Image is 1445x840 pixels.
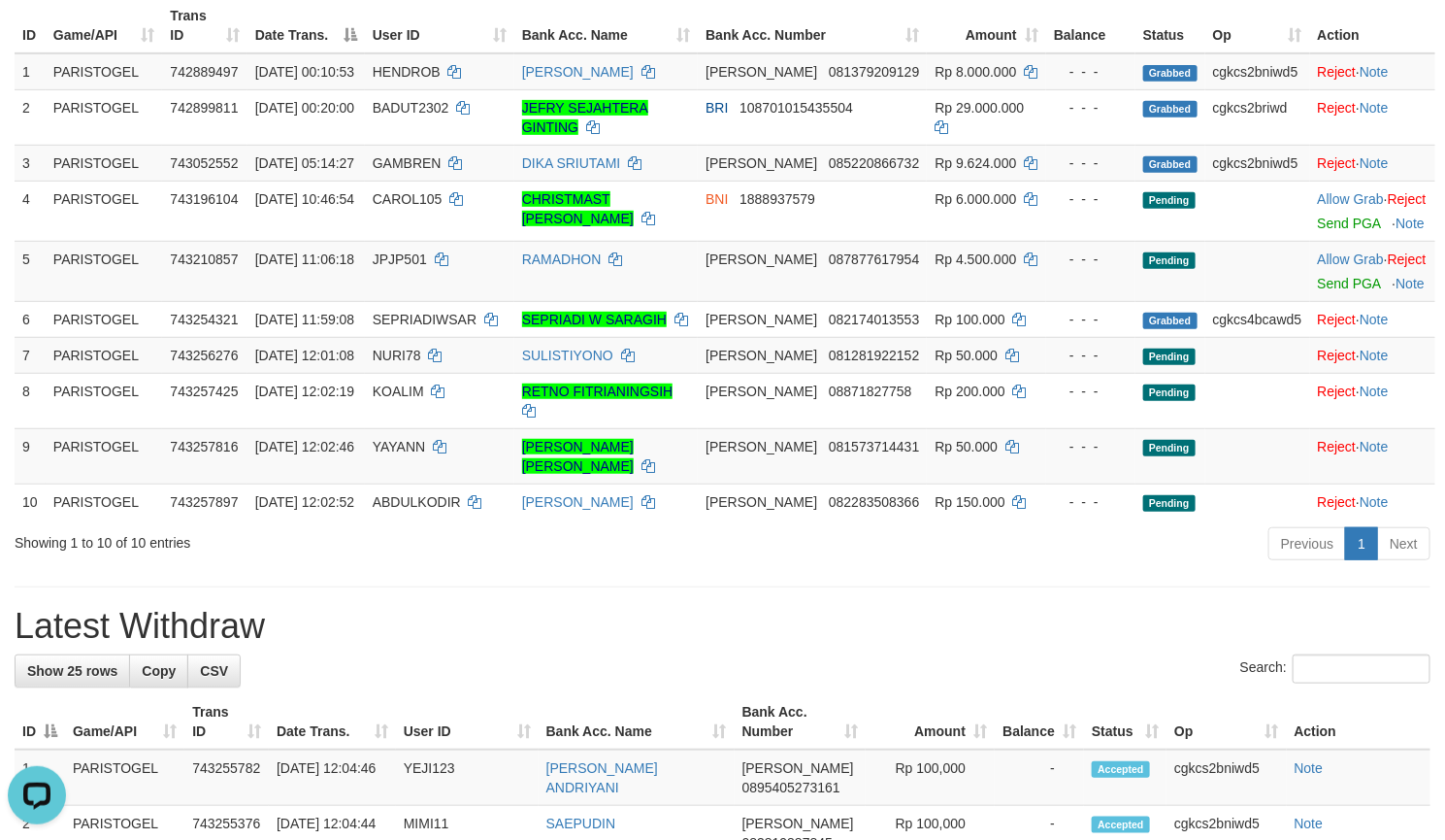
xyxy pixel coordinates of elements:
[1377,527,1430,560] a: Next
[1205,301,1310,337] td: cgkcs4bcawd5
[1318,312,1357,327] a: Reject
[1360,64,1389,80] a: Note
[396,750,539,806] td: YEJI123
[522,155,621,171] a: DIKA SRIUTAMI
[46,373,163,428] td: PARISTOGEL
[373,191,443,207] span: CAROL105
[15,525,587,553] div: Showing 1 to 10 of 10 entries
[1295,816,1324,831] a: Note
[255,100,354,116] span: [DATE] 00:20:00
[1054,492,1128,512] div: - - -
[1318,439,1357,454] a: Reject
[866,750,995,806] td: Rp 100,000
[46,89,163,145] td: PARISTOGEL
[995,694,1084,750] th: Balance: activate to sort column ascending
[1310,89,1435,145] td: ·
[1054,62,1128,82] div: - - -
[1388,191,1427,207] a: Reject
[15,655,130,688] a: Show 25 rows
[65,750,184,806] td: PARISTOGEL
[1143,349,1196,365] span: Pending
[46,145,163,181] td: PARISTOGEL
[935,155,1016,171] span: Rp 9.624.000
[1318,384,1357,399] a: Reject
[829,439,919,454] span: Copy 081573714431 to clipboard
[170,494,238,510] span: 743257897
[255,252,354,267] span: [DATE] 11:06:18
[15,607,1430,646] h1: Latest Withdraw
[522,494,634,510] a: [PERSON_NAME]
[129,655,188,688] a: Copy
[15,337,46,373] td: 7
[1143,156,1198,173] span: Grabbed
[935,384,1004,399] span: Rp 200.000
[373,252,427,267] span: JPJP501
[46,181,163,241] td: PARISTOGEL
[170,384,238,399] span: 743257425
[187,655,241,688] a: CSV
[1293,655,1430,684] input: Search:
[46,337,163,373] td: PARISTOGEL
[829,252,919,267] span: Copy 087877617954 to clipboard
[373,494,461,510] span: ABDULKODIR
[706,348,817,363] span: [PERSON_NAME]
[1054,98,1128,118] div: - - -
[255,384,354,399] span: [DATE] 12:02:19
[46,53,163,90] td: PARISTOGEL
[15,181,46,241] td: 4
[1166,694,1286,750] th: Op: activate to sort column ascending
[15,241,46,301] td: 5
[1310,181,1435,241] td: ·
[522,191,634,226] a: CHRISTMAST [PERSON_NAME]
[15,373,46,428] td: 8
[706,100,728,116] span: BRI
[522,348,613,363] a: SULISTIYONO
[15,428,46,484] td: 9
[170,252,238,267] span: 743210857
[373,312,476,327] span: SEPRIADIWSAR
[65,694,184,750] th: Game/API: activate to sort column ascending
[1318,155,1357,171] a: Reject
[829,348,919,363] span: Copy 081281922152 to clipboard
[255,64,354,80] span: [DATE] 00:10:53
[735,694,866,750] th: Bank Acc. Number: activate to sort column ascending
[829,494,919,510] span: Copy 082283508366 to clipboard
[739,100,853,116] span: Copy 108701015435504 to clipboard
[1318,494,1357,510] a: Reject
[373,348,421,363] span: NURI78
[373,100,449,116] span: BADUT2302
[522,439,634,474] a: [PERSON_NAME] [PERSON_NAME]
[935,100,1024,116] span: Rp 29.000.000
[1318,252,1388,267] span: ·
[522,384,673,399] a: RETNO FITRIANINGSIH
[706,494,817,510] span: [PERSON_NAME]
[373,64,441,80] span: HENDROB
[935,64,1016,80] span: Rp 8.000.000
[8,8,66,66] button: Open LiveChat chat widget
[935,348,998,363] span: Rp 50.000
[1345,527,1378,560] a: 1
[522,252,602,267] a: RAMADHON
[200,663,228,679] span: CSV
[255,191,354,207] span: [DATE] 10:46:54
[522,64,634,80] a: [PERSON_NAME]
[1084,694,1166,750] th: Status: activate to sort column ascending
[1360,312,1389,327] a: Note
[269,694,396,750] th: Date Trans.: activate to sort column ascending
[1310,53,1435,90] td: ·
[742,760,854,776] span: [PERSON_NAME]
[1268,527,1346,560] a: Previous
[170,312,238,327] span: 743254321
[829,312,919,327] span: Copy 082174013553 to clipboard
[1360,384,1389,399] a: Note
[170,100,238,116] span: 742899811
[1360,155,1389,171] a: Note
[170,64,238,80] span: 742889497
[935,312,1004,327] span: Rp 100.000
[1310,428,1435,484] td: ·
[396,694,539,750] th: User ID: activate to sort column ascending
[46,484,163,520] td: PARISTOGEL
[935,494,1004,510] span: Rp 150.000
[742,816,854,831] span: [PERSON_NAME]
[15,53,46,90] td: 1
